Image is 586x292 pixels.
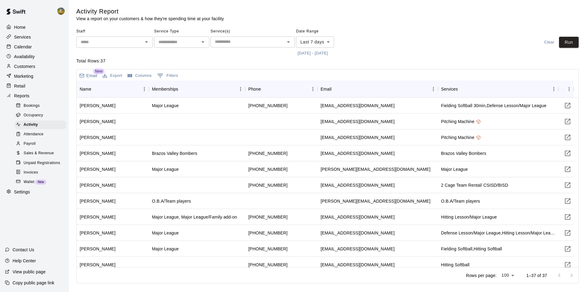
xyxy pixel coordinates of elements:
a: Activity [15,120,69,130]
div: Email [318,80,438,98]
svg: Visit customer page [564,197,571,205]
button: Sort [458,85,466,93]
a: Sales & Revenue [15,149,69,158]
button: Sort [332,85,340,93]
button: Clear [539,37,559,48]
a: Home [5,23,64,32]
div: Major League [152,103,179,109]
a: Invoices [15,168,69,177]
div: Hitting Lesson/Major League [441,214,497,220]
a: Calendar [5,42,64,51]
div: 2 Cage Team Rental/ CSISD/BISD [441,182,508,188]
a: Reports [5,91,64,100]
button: Export [101,71,124,80]
div: Email [321,80,332,98]
a: Visit customer page [561,99,574,112]
a: WalletNew [15,177,69,187]
div: Phone [248,80,261,98]
div: O.B.A/Team players [441,198,480,204]
a: Bookings [15,101,69,110]
button: Menu [236,84,245,94]
button: Visit customer page [561,163,574,175]
a: Services [5,32,64,42]
span: Wallet [24,179,34,185]
img: Jhonny Montoya [57,7,65,15]
div: angela.mcgruder11@icloud.com [321,166,431,172]
p: Home [14,24,26,30]
a: Visit customer page [561,227,574,239]
p: Copy public page link [13,280,54,286]
a: Visit customer page [561,243,574,255]
div: O.B.A/Team players [152,198,191,204]
p: Services [14,34,31,40]
div: Sydney Amoroso [80,262,116,268]
div: +19793078712 [248,103,287,109]
div: Name [77,80,149,98]
a: Unpaid Registrations [15,158,69,168]
div: camoroso1031@gmail.com [321,262,394,268]
div: Bookings [15,102,67,110]
svg: Visit customer page [564,245,571,253]
span: Staff [76,27,153,36]
button: Menu [429,84,438,94]
div: WalletNew [15,178,67,186]
button: Visit customer page [561,147,574,159]
div: +18322923757 [248,166,287,172]
div: Eduardo Corpes [80,198,116,204]
svg: Visit customer page [564,213,571,221]
div: Pitching Machine ⚾️ [441,134,481,140]
a: Visit customer page [561,211,574,223]
a: Visit customer page [561,195,574,207]
span: Unpaid Registrations [24,160,60,166]
div: Phone [245,80,318,98]
button: Visit customer page [561,115,574,128]
p: Help Center [13,258,36,264]
p: Calendar [14,44,32,50]
div: mckeanmakenzie08@gmail.com [321,103,394,109]
div: jmarez05@yahoo.com [321,182,394,188]
div: jefritorres96@gmail.com [321,118,394,125]
div: Uri Geva [80,150,116,156]
div: Activity [15,121,67,129]
svg: Visit customer page [564,134,571,141]
p: View a report on your customers & how they're spending time at your facility [76,16,224,22]
button: Open [142,38,151,46]
div: Unpaid Registrations [15,159,67,167]
span: Activity [24,122,38,128]
div: Sarah Boytim [80,214,116,220]
svg: Visit customer page [564,182,571,189]
div: Payroll [15,140,67,148]
div: Name [80,80,91,98]
div: +17137750379 [248,214,287,220]
div: Last 7 days [296,36,334,48]
button: Sort [178,85,187,93]
div: Briella Burchell [80,246,116,252]
div: +19798203732 [248,246,287,252]
svg: Visit customer page [564,166,571,173]
p: Customers [14,63,35,69]
div: Pitching Machine ⚾️ [441,118,481,125]
div: Occupancy [15,111,67,120]
button: Menu [308,84,318,94]
div: travelintex99@hotmail.com [321,214,394,220]
div: Memberships [149,80,245,98]
div: Major League, Major League/Family add-on [152,214,237,220]
div: Jefri Torres [80,118,116,125]
div: +19794123698 [248,150,287,156]
button: Sort [261,85,269,93]
div: Javier Marez [80,182,116,188]
div: hollycargill07@gmail.com [321,230,394,236]
button: Visit customer page [561,179,574,191]
span: Bookings [24,103,40,109]
div: aggieparr@yahoo.com [321,134,394,140]
p: View public page [13,269,46,275]
div: Fielding Softball,Hitting Softball [441,246,502,252]
svg: Visit customer page [564,118,571,125]
span: New [35,180,46,184]
div: Robert Parr [80,134,116,140]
